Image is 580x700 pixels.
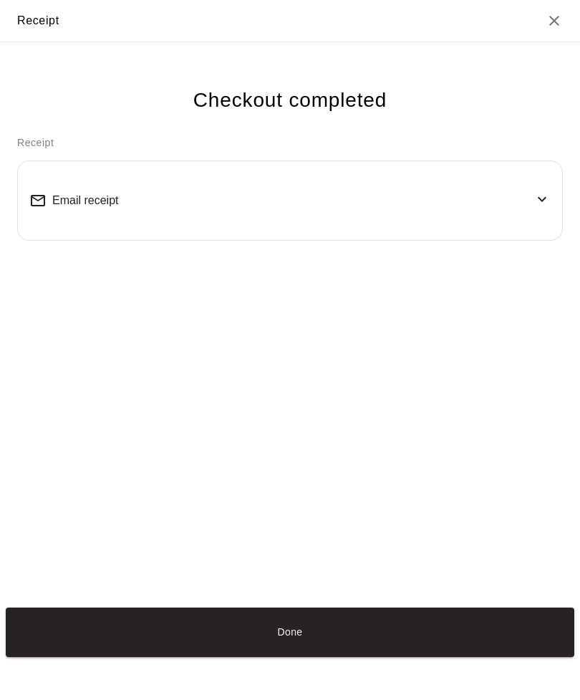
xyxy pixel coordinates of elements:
[193,88,387,113] h4: Checkout completed
[17,135,563,150] p: Receipt
[546,12,563,29] button: Close
[17,11,59,30] div: Receipt
[52,194,118,207] span: Email receipt
[6,608,574,656] button: Done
